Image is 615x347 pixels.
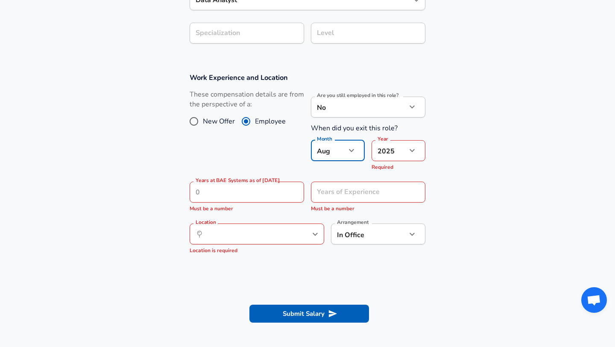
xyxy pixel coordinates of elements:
div: 2025 [372,140,407,161]
div: Open chat [581,287,607,313]
button: Open [309,228,321,240]
span: Required [372,164,393,171]
button: Submit Salary [249,305,369,323]
label: Arrangement [337,220,369,225]
h3: Work Experience and Location [190,73,425,82]
div: In Office [331,223,394,244]
input: 0 [190,182,285,203]
span: Must be a number [190,205,233,212]
label: Are you still employed in this role? [317,93,398,98]
div: Aug [311,140,346,161]
input: 7 [311,182,407,203]
label: Years at BAE Systems as of [DATE] [196,178,280,183]
span: Must be a number [311,205,354,212]
label: Year [378,136,388,141]
span: Employee [255,116,286,126]
span: New Offer [203,116,235,126]
label: Location [196,220,216,225]
label: When did you exit this role? [311,124,398,133]
input: Specialization [190,23,304,44]
label: These compensation details are from the perspective of a: [190,90,304,109]
input: L3 [315,26,422,40]
label: Month [317,136,332,141]
div: No [311,97,407,118]
span: Location is required [190,247,237,254]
